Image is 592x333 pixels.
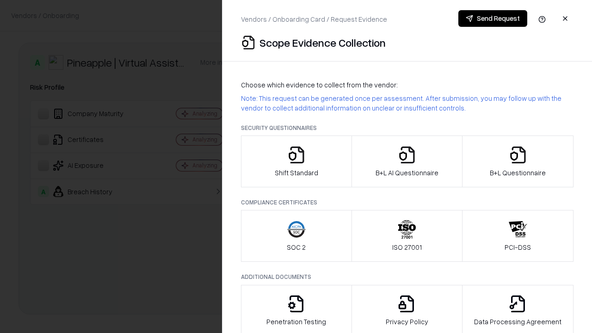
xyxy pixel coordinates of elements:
button: SOC 2 [241,210,352,262]
button: PCI-DSS [462,210,573,262]
p: Choose which evidence to collect from the vendor: [241,80,573,90]
p: Additional Documents [241,273,573,281]
p: Compliance Certificates [241,198,573,206]
button: B+L Questionnaire [462,136,573,187]
p: Note: This request can be generated once per assessment. After submission, you may follow up with... [241,93,573,113]
button: ISO 27001 [351,210,463,262]
p: PCI-DSS [505,242,531,252]
p: Vendors / Onboarding Card / Request Evidence [241,14,387,24]
p: Privacy Policy [386,317,428,327]
button: Shift Standard [241,136,352,187]
p: Shift Standard [275,168,318,178]
p: Scope Evidence Collection [259,35,386,50]
p: Security Questionnaires [241,124,573,132]
button: B+L AI Questionnaire [351,136,463,187]
p: SOC 2 [287,242,306,252]
p: B+L AI Questionnaire [376,168,438,178]
p: Data Processing Agreement [474,317,561,327]
p: B+L Questionnaire [490,168,546,178]
button: Send Request [458,10,527,27]
p: Penetration Testing [266,317,326,327]
p: ISO 27001 [392,242,422,252]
